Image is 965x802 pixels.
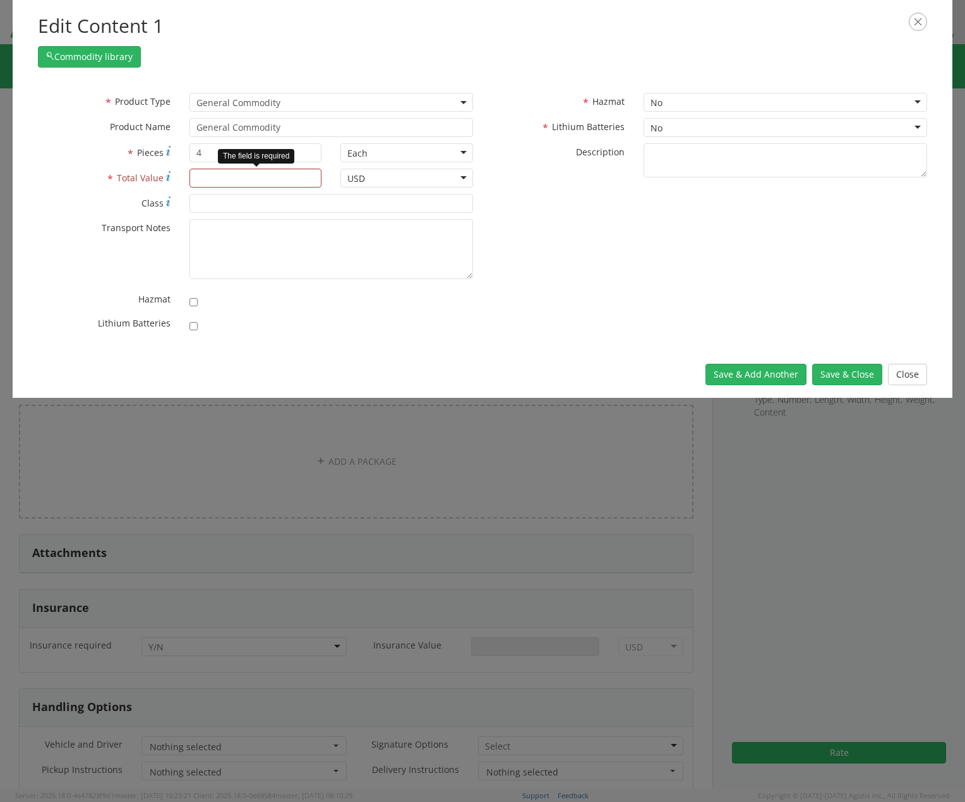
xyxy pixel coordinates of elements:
div: Each [347,147,368,160]
div: No [650,97,662,109]
div: No [650,122,662,135]
button: Close [888,364,927,385]
span: Transport Notes [102,222,171,234]
span: Class [141,197,164,209]
span: Pieces [137,147,164,159]
span: General Commodity [196,97,466,109]
div: The field is required [218,149,294,164]
div: USD [347,172,365,185]
span: Product Type [115,95,171,107]
span: Lithium Batteries [552,121,625,133]
button: Save & Close [812,364,882,385]
span: Hazmat [592,95,625,107]
button: Save & Add Another [705,364,806,385]
h2: Edit Content 1 [38,13,927,40]
span: Lithium Batteries [98,317,171,329]
span: General Commodity [189,93,473,112]
span: Hazmat [138,293,171,305]
span: Total Value [117,172,164,184]
span: Description [576,146,625,158]
button: Commodity library [38,46,141,68]
span: Product Name [110,121,171,133]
